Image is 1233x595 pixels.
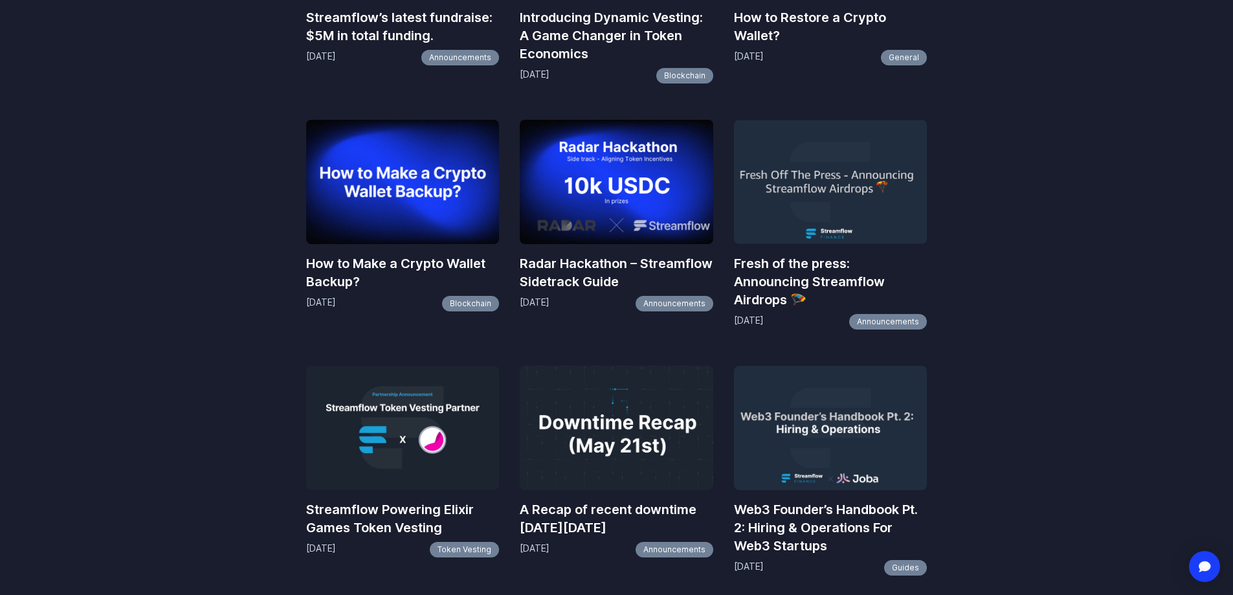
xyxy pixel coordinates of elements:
[636,542,713,557] a: Announcements
[1189,551,1220,582] div: Open Intercom Messenger
[520,542,550,557] p: [DATE]
[306,50,336,65] p: [DATE]
[306,542,336,557] p: [DATE]
[734,560,764,576] p: [DATE]
[884,560,927,576] a: Guides
[306,120,500,244] img: How to Make a Crypto Wallet Backup?
[849,314,927,330] a: Announcements
[520,68,550,84] p: [DATE]
[430,542,499,557] a: Token Vesting
[520,120,713,244] img: Radar Hackathon – Streamflow Sidetrack Guide
[520,296,550,311] p: [DATE]
[520,500,713,537] a: A Recap of recent downtime [DATE][DATE]
[734,8,928,45] a: How to Restore a Crypto Wallet?
[306,8,500,45] a: Streamflow’s latest fundraise: $5M in total funding.
[306,500,500,537] a: Streamflow Powering Elixir Games Token Vesting
[421,50,499,65] a: Announcements
[520,8,713,63] a: Introducing Dynamic Vesting: A Game Changer in Token Economics
[306,366,500,490] img: Streamflow Powering Elixir Games Token Vesting
[734,366,928,490] img: Web3 Founder’s Handbook Pt. 2: Hiring & Operations For Web3 Startups
[734,50,764,65] p: [DATE]
[656,68,713,84] a: Blockchain
[306,296,336,311] p: [DATE]
[734,254,928,309] a: Fresh of the press: Announcing Streamflow Airdrops 🪂
[306,254,500,291] a: How to Make a Crypto Wallet Backup?
[442,296,499,311] a: Blockchain
[881,50,927,65] a: General
[734,500,928,555] a: Web3 Founder’s Handbook Pt. 2: Hiring & Operations For Web3 Startups
[734,314,764,330] p: [DATE]
[520,254,713,291] a: Radar Hackathon – Streamflow Sidetrack Guide
[734,120,928,244] img: Fresh of the press: Announcing Streamflow Airdrops 🪂
[520,366,713,490] img: A Recap of recent downtime on Tuesday 21st of May
[636,296,713,311] a: Announcements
